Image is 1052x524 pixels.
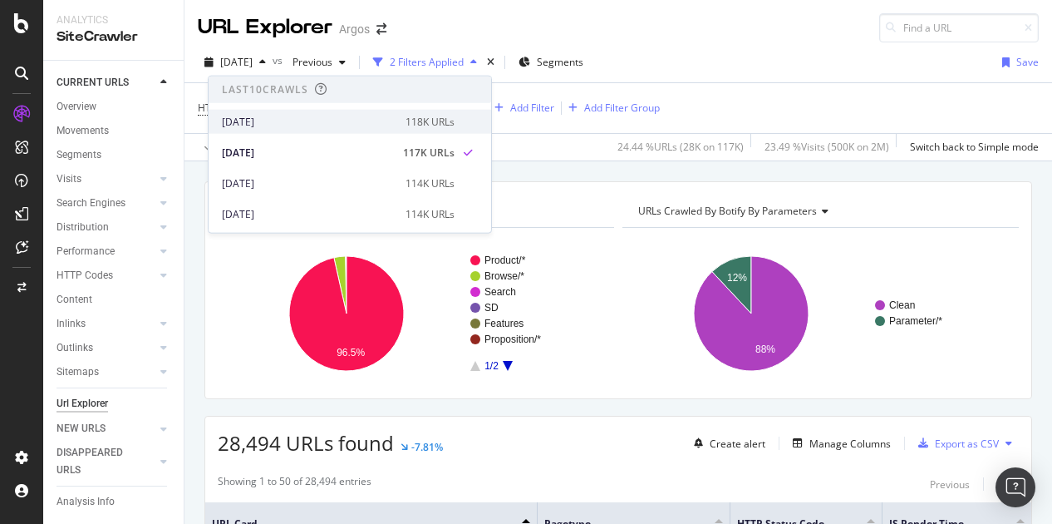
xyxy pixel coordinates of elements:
[903,134,1039,161] button: Switch back to Simple mode
[218,241,608,386] svg: A chart.
[57,195,125,212] div: Search Engines
[411,440,443,454] div: -7.81%
[488,98,554,118] button: Add Filter
[484,318,524,329] text: Features
[406,175,455,190] div: 114K URLs
[57,27,170,47] div: SiteCrawler
[273,53,286,67] span: vs
[222,206,396,221] div: [DATE]
[57,339,155,357] a: Outlinks
[764,140,889,154] div: 23.49 % Visits ( 500K on 2M )
[889,315,942,327] text: Parameter/*
[406,114,455,129] div: 118K URLs
[57,146,101,164] div: Segments
[57,171,155,188] a: Visits
[376,23,386,35] div: arrow-right-arrow-left
[198,134,246,161] button: Apply
[484,255,526,266] text: Product/*
[727,272,747,284] text: 12%
[222,175,396,190] div: [DATE]
[484,286,516,298] text: Search
[57,291,172,309] a: Content
[484,270,524,282] text: Browse/*
[995,49,1039,76] button: Save
[930,477,970,492] div: Previous
[935,437,999,451] div: Export as CSV
[889,299,915,311] text: Clean
[510,101,554,115] div: Add Filter
[57,98,172,116] a: Overview
[286,49,352,76] button: Previous
[57,444,155,479] a: DISAPPEARED URLS
[57,13,170,27] div: Analytics
[57,122,172,140] a: Movements
[512,49,590,76] button: Segments
[584,101,660,115] div: Add Filter Group
[57,493,115,511] div: Analysis Info
[1016,55,1039,69] div: Save
[218,474,371,494] div: Showing 1 to 50 of 28,494 entries
[484,54,498,71] div: times
[57,444,140,479] div: DISAPPEARED URLS
[198,101,281,115] span: HTTP Status Code
[286,55,332,69] span: Previous
[337,347,365,358] text: 96.5%
[57,195,155,212] a: Search Engines
[57,243,115,260] div: Performance
[198,13,332,42] div: URL Explorer
[930,474,970,494] button: Previous
[755,344,775,355] text: 88%
[57,420,106,437] div: NEW URLS
[222,82,308,96] div: Last 10 Crawls
[57,146,172,164] a: Segments
[57,315,155,333] a: Inlinks
[617,140,744,154] div: 24.44 % URLs ( 28K on 117K )
[57,267,113,284] div: HTTP Codes
[403,145,455,160] div: 117K URLs
[809,437,891,451] div: Manage Columns
[687,430,765,457] button: Create alert
[638,204,817,218] span: URLs Crawled By Botify By parameters
[635,198,1004,225] h4: URLs Crawled By Botify By parameters
[366,49,484,76] button: 2 Filters Applied
[57,363,99,381] div: Sitemaps
[57,315,86,333] div: Inlinks
[910,140,1039,154] div: Switch back to Simple mode
[57,395,172,413] a: Url Explorer
[879,13,1039,42] input: Find a URL
[57,171,81,188] div: Visits
[484,360,499,372] text: 1/2
[390,55,464,69] div: 2 Filters Applied
[562,98,660,118] button: Add Filter Group
[222,114,396,129] div: [DATE]
[222,145,393,160] div: [DATE]
[406,206,455,221] div: 114K URLs
[218,429,394,457] span: 28,494 URLs found
[622,241,1013,386] svg: A chart.
[198,49,273,76] button: [DATE]
[537,55,583,69] span: Segments
[57,122,109,140] div: Movements
[57,363,155,381] a: Sitemaps
[57,493,172,511] a: Analysis Info
[57,74,129,91] div: CURRENT URLS
[57,98,96,116] div: Overview
[57,219,155,236] a: Distribution
[57,219,109,236] div: Distribution
[57,74,155,91] a: CURRENT URLS
[912,430,999,457] button: Export as CSV
[57,420,155,437] a: NEW URLS
[995,467,1035,507] div: Open Intercom Messenger
[57,267,155,284] a: HTTP Codes
[484,334,541,345] text: Proposition/*
[57,395,108,413] div: Url Explorer
[339,21,370,37] div: Argos
[57,243,155,260] a: Performance
[484,302,499,314] text: SD
[786,433,891,453] button: Manage Columns
[220,55,253,69] span: 2025 Sep. 10th
[57,291,92,309] div: Content
[57,339,93,357] div: Outlinks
